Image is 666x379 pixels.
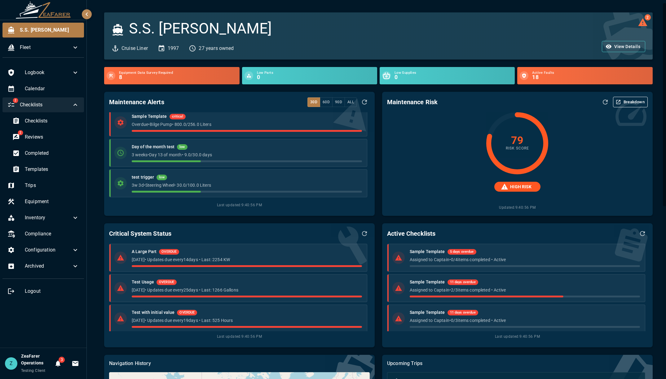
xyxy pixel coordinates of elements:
button: Breakdown [613,97,648,107]
div: S.S. [PERSON_NAME] [2,23,84,38]
h6: Test Usage [132,279,154,286]
p: Assigned to Captain • 0 / 4 items completed • Active [410,256,640,263]
p: Cruise Liner [121,45,148,52]
span: Reviews [25,133,79,141]
span: 2 [13,98,18,103]
span: Compliance [25,230,79,238]
span: 2 [18,130,23,135]
div: 2Reviews [7,130,84,145]
span: OVERDUE [159,249,179,255]
span: Fleet [20,44,72,51]
span: Risk Score [506,145,529,152]
h3: S.S. [PERSON_NAME] [129,20,272,37]
span: 3 [59,357,65,363]
span: Equipment [25,198,79,205]
div: Compliance [2,226,84,241]
div: Completed [7,146,84,161]
h6: 8 [119,75,237,80]
p: 1997 [168,45,179,52]
span: OVERDUE [177,310,197,315]
p: 3w 3d • Steering Wheel • 30.0 / 100.0 Liters [132,182,362,188]
span: Last updated: 9:40:56 PM [109,334,370,340]
div: Fleet [2,40,84,55]
h6: Sample Template [410,309,445,316]
span: Archived [25,262,72,270]
p: Overdue • Bilge Pump • 800.0 / 256.0 Liters [132,121,362,127]
h6: Sample Template [410,279,445,286]
p: Upcoming Trips [387,360,648,367]
button: Refresh Data [637,228,648,239]
span: Completed [25,149,79,157]
span: HIGH RISK [506,184,535,190]
span: OVERDUE [157,280,177,285]
div: Equipment [2,194,84,209]
span: Low Supplies [395,71,512,75]
span: Checklists [25,117,79,125]
h6: 0 [395,75,512,80]
div: Configuration [2,243,84,257]
p: 3 weeks • Day 13 of month • 9.0 / 30.0 days [132,152,362,158]
button: 2 log alerts [638,17,648,27]
button: Refresh Data [359,97,370,107]
button: Refresh Assessment [600,97,611,107]
p: 27 years owned [199,45,234,52]
span: 11 days overdue [448,280,478,285]
p: Navigation History [109,360,370,367]
div: Trips [2,178,84,193]
span: low [177,145,187,150]
h6: A Large Part [132,248,157,255]
div: 2Checklists [2,97,84,112]
p: [DATE] • Updates due every 25 days • Last: 1266 Gallons [132,287,362,293]
p: Assigned to Captain • 2 / 3 items completed • Active [410,287,640,293]
span: Checklists [20,101,72,109]
span: Last updated: 9:40:56 PM [387,334,648,340]
div: Templates [7,162,84,177]
button: Notifications [52,357,64,370]
span: Configuration [25,246,72,254]
h4: 79 [511,135,524,145]
h6: test trigger [132,174,154,181]
h6: Test with initial value [132,309,174,316]
h6: Active Checklists [387,229,436,239]
h6: Day of the month test [132,144,174,150]
div: Logbook [2,65,84,80]
span: Testing Client [21,368,46,373]
h6: 18 [532,75,650,80]
span: 5 days overdue [448,249,476,255]
span: critical [170,114,186,119]
button: Invitations [69,357,82,370]
h6: 0 [257,75,375,80]
p: Assigned to Captain • 0 / 3 items completed • Active [410,317,640,323]
span: Last updated: 9:40:56 PM [109,202,370,208]
span: Low Parts [257,71,375,75]
div: Archived [2,259,84,274]
span: Logout [25,288,79,295]
button: 30d [307,97,320,107]
span: Logbook [25,69,72,76]
button: All [345,97,357,107]
div: Inventory [2,210,84,225]
span: Trips [25,182,79,189]
button: Refresh Data [359,228,370,239]
div: Logout [2,284,84,299]
h6: Sample Template [132,113,167,120]
button: 60d [320,97,333,107]
span: Inventory [25,214,72,221]
div: Calendar [2,81,84,96]
button: View Details [602,41,645,52]
span: 11 days overdue [448,310,478,315]
span: Active Faults [532,71,650,75]
h6: Maintenance Risk [387,97,438,107]
span: Calendar [25,85,79,92]
div: Z [5,357,17,370]
h6: Maintenance Alerts [109,97,164,107]
div: Checklists [7,114,84,128]
span: Equipment Data Survey Required [119,71,237,75]
img: ZeaFarer Logo [15,1,71,19]
p: [DATE] • Updates due every 19 days • Last: 525 Hours [132,317,362,323]
span: Templates [25,166,79,173]
h6: Critical System Status [109,229,171,239]
span: low [157,175,167,180]
p: [DATE] • Updates due every 14 days • Last: 2254 KW [132,256,362,263]
h6: ZeaFarer Operations [21,353,52,367]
